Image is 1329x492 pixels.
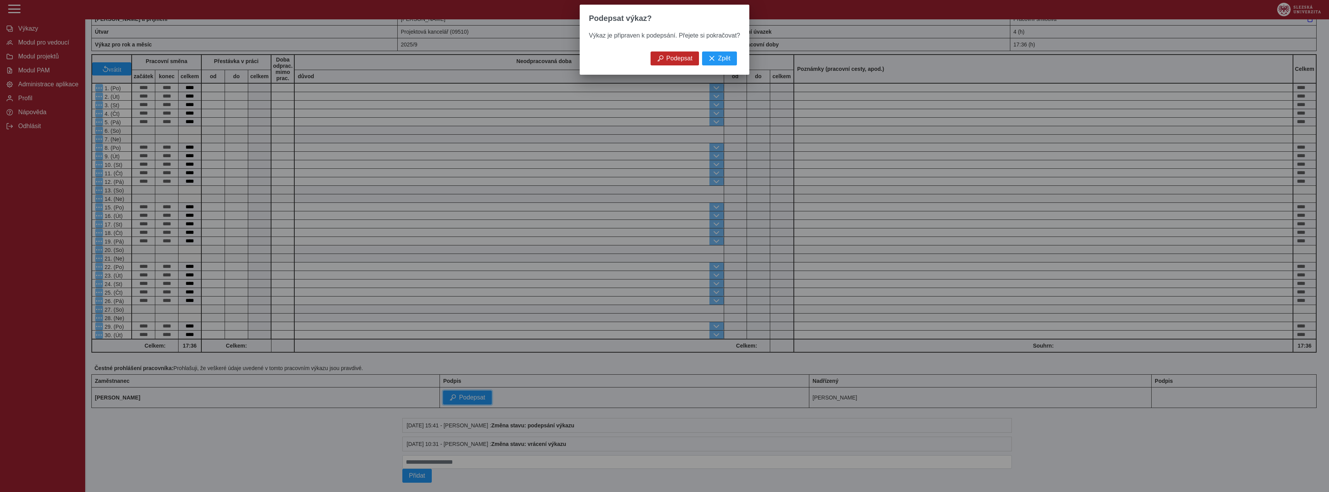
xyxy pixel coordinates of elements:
button: Podepsat [651,51,699,65]
span: Podepsat výkaz? [589,14,652,23]
span: Zpět [718,55,730,62]
button: Zpět [702,51,737,65]
span: Podepsat [666,55,693,62]
span: Výkaz je připraven k podepsání. Přejete si pokračovat? [589,32,740,39]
